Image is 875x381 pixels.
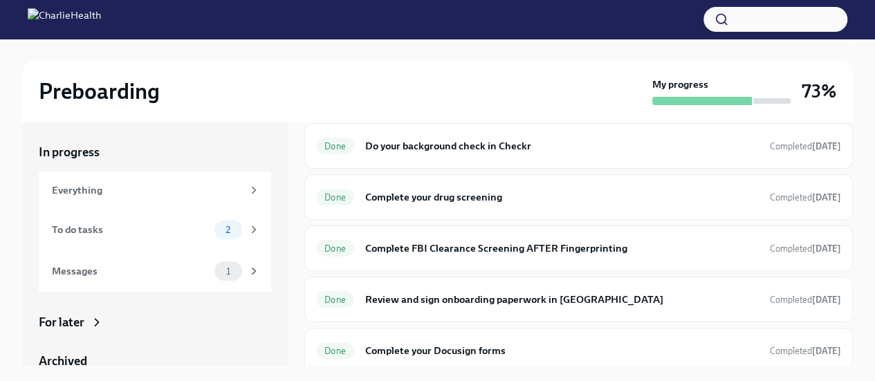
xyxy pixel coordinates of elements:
[770,242,841,255] span: September 23rd, 2025 16:04
[802,79,836,104] h3: 73%
[52,222,209,237] div: To do tasks
[770,293,841,306] span: September 21st, 2025 18:03
[812,346,841,356] strong: [DATE]
[52,183,242,198] div: Everything
[316,340,841,362] a: DoneComplete your Docusign formsCompleted[DATE]
[316,346,354,356] span: Done
[770,141,841,151] span: Completed
[52,263,209,279] div: Messages
[316,192,354,203] span: Done
[39,250,271,292] a: Messages1
[770,346,841,356] span: Completed
[365,138,759,154] h6: Do your background check in Checkr
[39,209,271,250] a: To do tasks2
[770,140,841,153] span: September 21st, 2025 17:41
[316,243,354,254] span: Done
[812,243,841,254] strong: [DATE]
[316,141,354,151] span: Done
[770,191,841,204] span: September 21st, 2025 17:41
[770,192,841,203] span: Completed
[39,77,160,105] h2: Preboarding
[652,77,708,91] strong: My progress
[770,344,841,357] span: September 19th, 2025 08:55
[316,295,354,305] span: Done
[217,225,239,235] span: 2
[770,243,841,254] span: Completed
[316,186,841,208] a: DoneComplete your drug screeningCompleted[DATE]
[316,237,841,259] a: DoneComplete FBI Clearance Screening AFTER FingerprintingCompleted[DATE]
[39,353,271,369] a: Archived
[812,192,841,203] strong: [DATE]
[316,288,841,310] a: DoneReview and sign onboarding paperwork in [GEOGRAPHIC_DATA]Completed[DATE]
[365,241,759,256] h6: Complete FBI Clearance Screening AFTER Fingerprinting
[812,141,841,151] strong: [DATE]
[365,292,759,307] h6: Review and sign onboarding paperwork in [GEOGRAPHIC_DATA]
[39,144,271,160] a: In progress
[39,171,271,209] a: Everything
[28,8,101,30] img: CharlieHealth
[365,343,759,358] h6: Complete your Docusign forms
[39,314,271,331] a: For later
[316,135,841,157] a: DoneDo your background check in CheckrCompleted[DATE]
[812,295,841,305] strong: [DATE]
[218,266,239,277] span: 1
[365,189,759,205] h6: Complete your drug screening
[770,295,841,305] span: Completed
[39,314,84,331] div: For later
